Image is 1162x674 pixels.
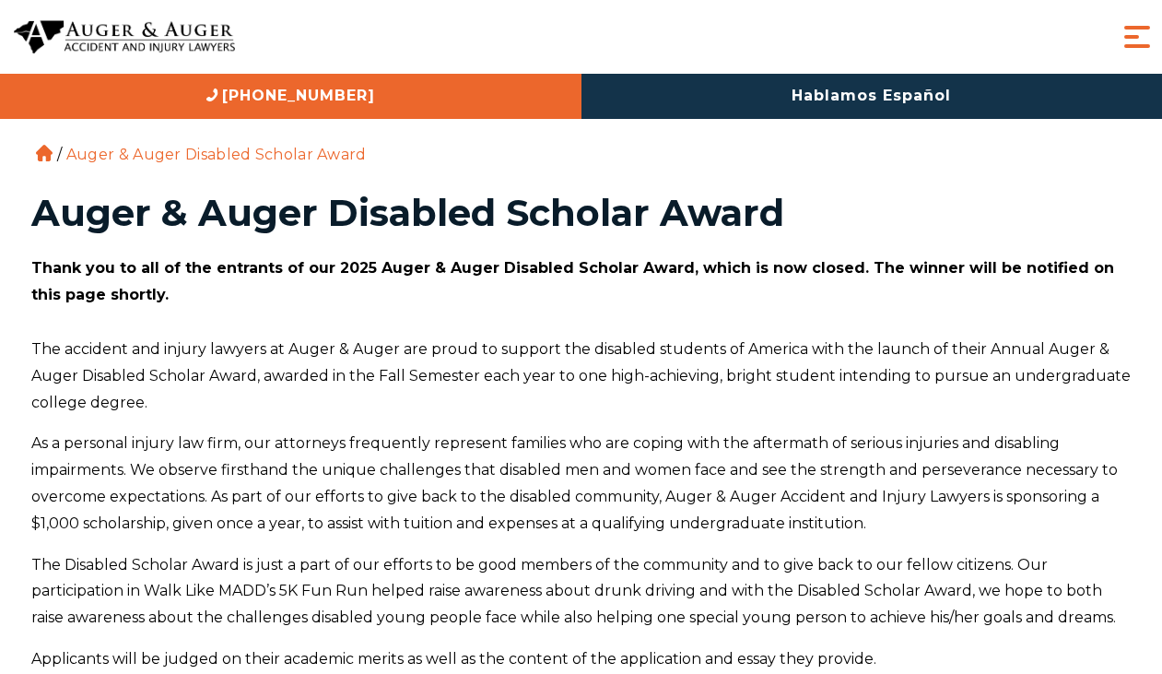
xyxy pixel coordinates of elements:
p: Applicants will be judged on their academic merits as well as the content of the application and ... [31,646,1132,673]
p: The accident and injury lawyers at Auger & Auger are proud to support the disabled students of Am... [31,337,1132,416]
img: Auger & Auger Accident and Injury Lawyers Logo [14,20,235,54]
p: As a personal injury law firm, our attorneys frequently represent families who are coping with th... [31,431,1132,537]
h1: Auger & Auger Disabled Scholar Award [31,195,1132,231]
strong: Thank you to all of the entrants of our 2025 Auger & Auger Disabled Scholar Award, which is now c... [31,259,1114,303]
li: Auger & Auger Disabled Scholar Award [62,146,371,163]
p: The Disabled Scholar Award is just a part of our efforts to be good members of the community and ... [31,552,1132,632]
button: Menu [1119,18,1156,55]
a: Home [36,145,53,161]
